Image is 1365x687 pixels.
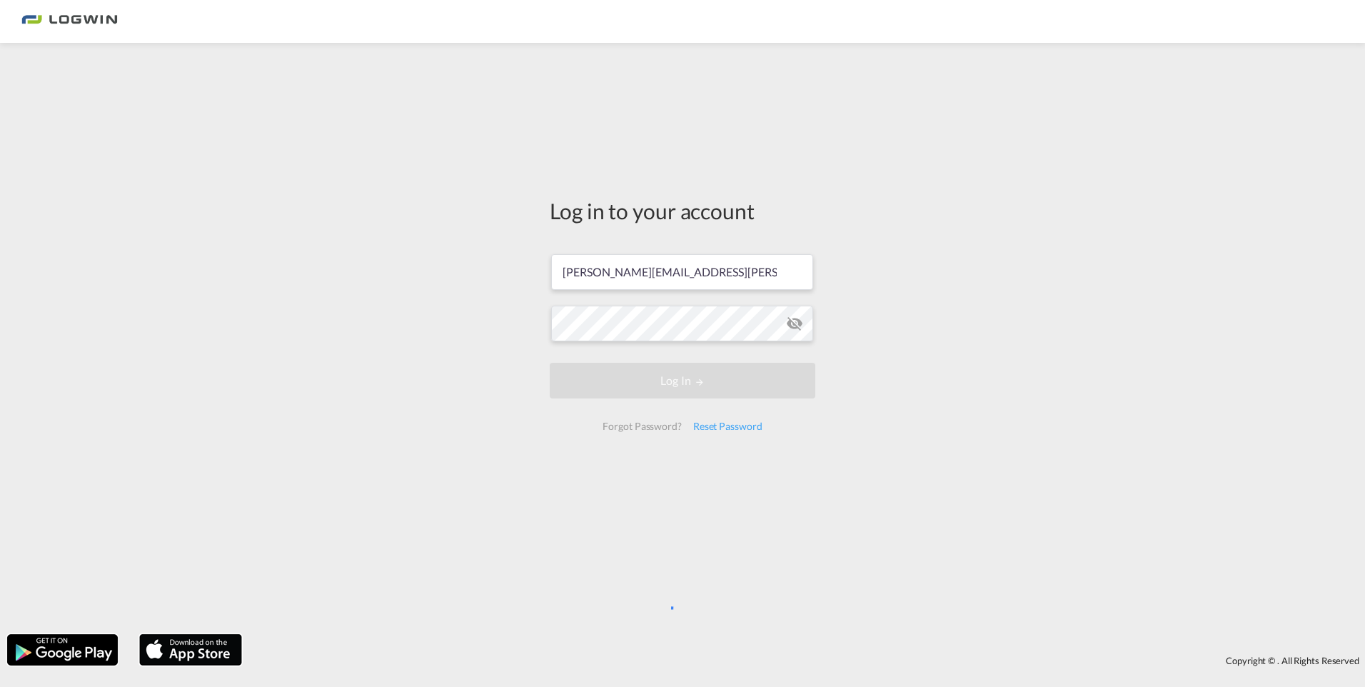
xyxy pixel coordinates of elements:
[550,196,815,226] div: Log in to your account
[597,413,687,439] div: Forgot Password?
[687,413,768,439] div: Reset Password
[551,254,813,290] input: Enter email/phone number
[138,633,243,667] img: apple.png
[6,633,119,667] img: google.png
[550,363,815,398] button: LOGIN
[21,6,118,38] img: bc73a0e0d8c111efacd525e4c8ad7d32.png
[249,648,1365,673] div: Copyright © . All Rights Reserved
[786,315,803,332] md-icon: icon-eye-off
